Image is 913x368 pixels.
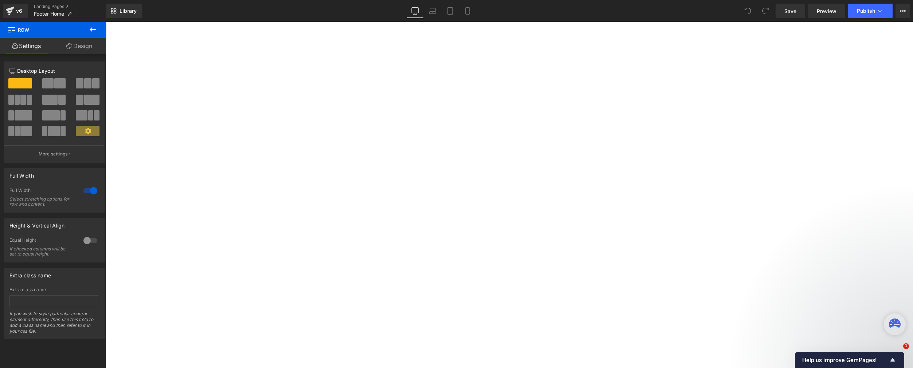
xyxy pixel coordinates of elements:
div: Full Width [9,169,34,179]
a: Desktop [406,4,424,18]
a: Design [53,38,106,54]
a: Tablet [441,4,459,18]
a: Laptop [424,4,441,18]
a: New Library [106,4,142,18]
span: Footer Home [34,11,64,17]
div: Equal Height [9,237,76,245]
div: Height & Vertical Align [9,218,65,229]
span: Preview [817,7,836,15]
p: More settings [39,151,68,157]
a: v6 [3,4,28,18]
div: Extra class name [9,287,99,292]
button: More settings [4,145,104,162]
span: Library [120,8,137,14]
a: Mobile [459,4,476,18]
div: Extra class name [9,268,51,278]
button: Publish [848,4,893,18]
span: 1 [903,343,909,349]
div: If checked columns will be set to equal height. [9,246,75,257]
p: Desktop Layout [9,67,99,75]
span: Publish [857,8,875,14]
div: If you wish to style particular content element differently, then use this field to add a class n... [9,311,99,339]
button: More [896,4,910,18]
button: Undo [741,4,755,18]
span: Help us improve GemPages! [802,357,888,364]
span: Row [7,22,80,38]
a: Preview [808,4,845,18]
div: Select stretching options for row and content. [9,197,75,207]
button: Show survey - Help us improve GemPages! [802,356,897,364]
div: Full Width [9,187,76,195]
iframe: Intercom live chat [888,343,906,361]
a: Landing Pages [34,4,106,9]
div: v6 [15,6,24,16]
span: Save [784,7,796,15]
button: Redo [758,4,773,18]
